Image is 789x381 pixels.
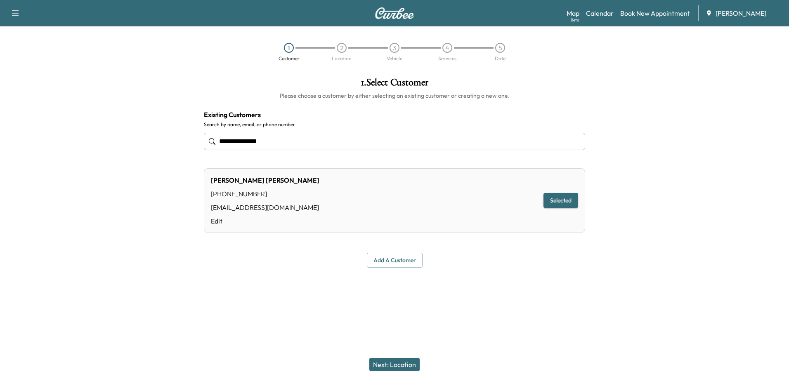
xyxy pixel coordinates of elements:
div: 2 [337,43,347,53]
div: 5 [495,43,505,53]
h6: Please choose a customer by either selecting an existing customer or creating a new one. [204,92,585,100]
div: Location [332,56,352,61]
h4: Existing Customers [204,110,585,120]
span: [PERSON_NAME] [716,8,766,18]
h1: 1 . Select Customer [204,78,585,92]
button: Next: Location [369,358,420,371]
div: [PHONE_NUMBER] [211,189,319,199]
div: 4 [442,43,452,53]
a: Calendar [586,8,614,18]
div: 3 [390,43,399,53]
div: Customer [279,56,300,61]
label: Search by name, email, or phone number [204,121,585,128]
a: Book New Appointment [620,8,690,18]
div: Beta [571,17,579,23]
img: Curbee Logo [375,7,414,19]
div: [PERSON_NAME] [PERSON_NAME] [211,175,319,185]
div: [EMAIL_ADDRESS][DOMAIN_NAME] [211,202,319,212]
a: MapBeta [567,8,579,18]
div: Services [438,56,456,61]
div: Date [495,56,506,61]
div: Vehicle [387,56,402,61]
a: Edit [211,216,319,226]
button: Selected [543,193,578,208]
button: Add a customer [367,253,423,268]
div: 1 [284,43,294,53]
